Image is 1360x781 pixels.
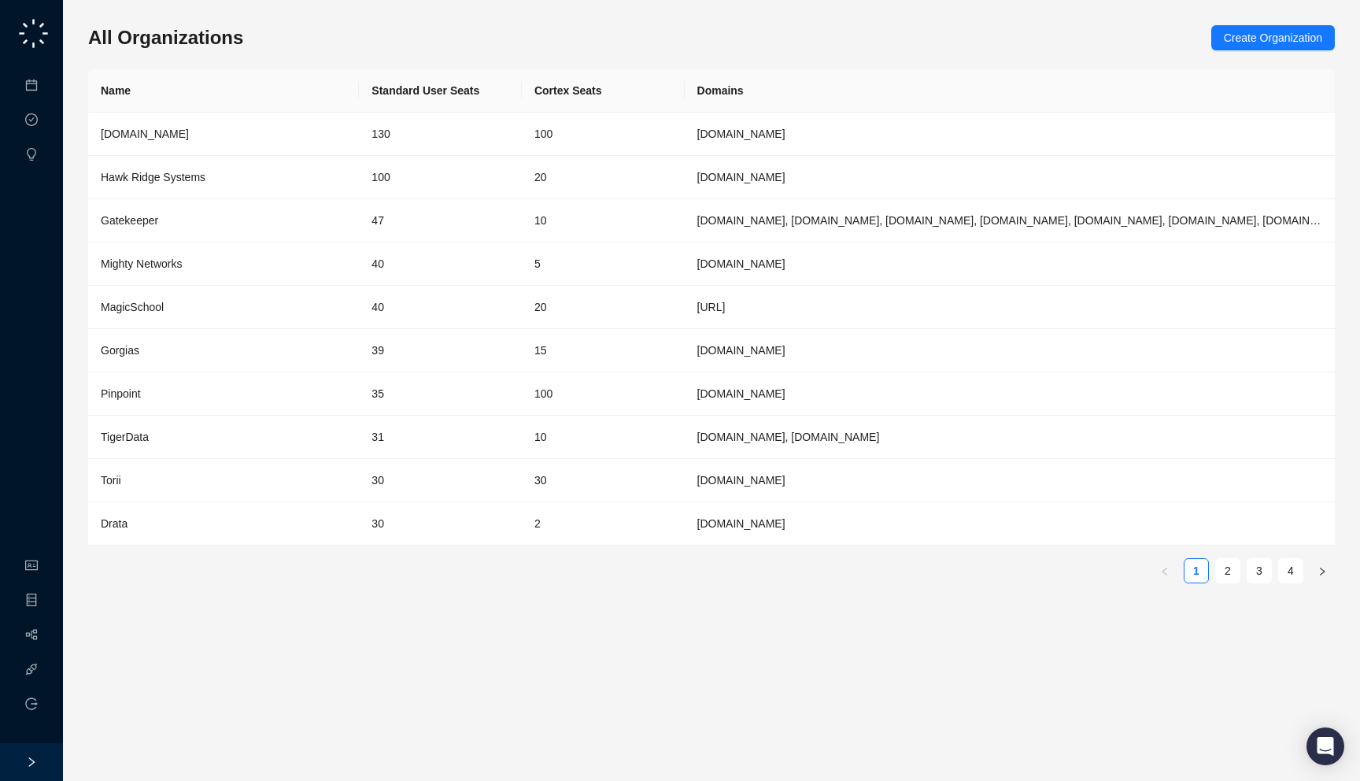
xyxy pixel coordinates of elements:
a: 2 [1216,559,1240,583]
td: 30 [359,502,522,546]
td: 39 [359,329,522,372]
li: 4 [1278,558,1303,583]
td: 130 [359,113,522,156]
td: 20 [522,286,685,329]
td: 40 [359,242,522,286]
button: right [1310,558,1335,583]
th: Domains [685,69,1335,113]
div: Open Intercom Messenger [1306,727,1344,765]
td: 31 [359,416,522,459]
span: Gorgias [101,344,139,357]
span: MagicSchool [101,301,164,313]
li: 3 [1247,558,1272,583]
td: 30 [522,459,685,502]
span: Gatekeeper [101,214,158,227]
span: right [1317,567,1327,576]
span: TigerData [101,431,149,443]
td: gatekeeperhq.com, gatekeeperhq.io, gatekeeper.io, gatekeepervclm.com, gatekeeperhq.co, trygatekee... [685,199,1335,242]
th: Name [88,69,359,113]
td: 10 [522,416,685,459]
button: Create Organization [1211,25,1335,50]
span: Pinpoint [101,387,141,400]
a: 4 [1279,559,1303,583]
span: right [26,757,37,768]
li: Next Page [1310,558,1335,583]
td: 100 [522,113,685,156]
td: magicschool.ai [685,286,1335,329]
a: 3 [1247,559,1271,583]
a: 1 [1184,559,1208,583]
td: pinpointhq.com [685,372,1335,416]
td: 2 [522,502,685,546]
td: 15 [522,329,685,372]
td: synthesia.io [685,113,1335,156]
td: toriihq.com [685,459,1335,502]
td: gorgias.com [685,329,1335,372]
button: left [1152,558,1177,583]
span: Create Organization [1224,29,1322,46]
span: Hawk Ridge Systems [101,171,205,183]
td: 100 [522,372,685,416]
span: Torii [101,474,121,487]
li: 1 [1184,558,1209,583]
th: Cortex Seats [522,69,685,113]
img: logo-small-C4UdH2pc.png [16,16,51,51]
td: 20 [522,156,685,199]
span: Mighty Networks [101,257,182,270]
td: timescale.com, tigerdata.com [685,416,1335,459]
td: 5 [522,242,685,286]
span: logout [25,698,38,710]
td: 10 [522,199,685,242]
td: 100 [359,156,522,199]
h3: All Organizations [88,25,243,50]
td: 47 [359,199,522,242]
td: hawkridgesys.com [685,156,1335,199]
td: 40 [359,286,522,329]
li: 2 [1215,558,1240,583]
td: mightynetworks.com [685,242,1335,286]
th: Standard User Seats [359,69,522,113]
li: Previous Page [1152,558,1177,583]
span: Drata [101,517,128,530]
span: [DOMAIN_NAME] [101,128,189,140]
span: left [1160,567,1170,576]
td: 30 [359,459,522,502]
td: 35 [359,372,522,416]
td: Drata.com [685,502,1335,546]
